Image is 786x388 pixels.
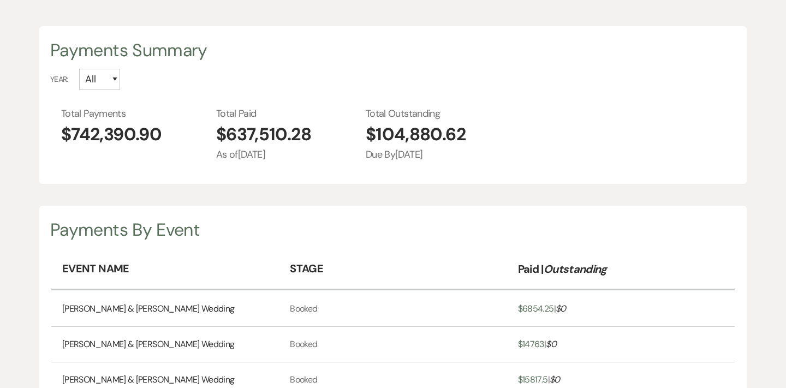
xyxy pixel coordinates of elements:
[518,260,607,278] p: Paid |
[366,106,466,121] span: Total Outstanding
[61,121,162,147] span: $742,390.90
[518,338,556,351] a: $14763|$0
[518,374,548,385] span: $ 15817.5
[550,374,560,385] span: $ 0
[556,303,566,314] span: $ 0
[62,373,234,386] a: [PERSON_NAME] & [PERSON_NAME] Wedding
[62,302,234,315] a: [PERSON_NAME] & [PERSON_NAME] Wedding
[216,147,311,162] span: As of [DATE]
[51,249,279,290] th: Event Name
[366,147,466,162] span: Due By [DATE]
[518,302,566,315] a: $6854.25|$0
[546,338,556,350] span: $ 0
[279,249,507,290] th: Stage
[62,338,234,351] a: [PERSON_NAME] & [PERSON_NAME] Wedding
[61,106,162,121] span: Total Payments
[544,262,607,276] em: Outstanding
[50,37,736,63] div: Payments Summary
[279,327,507,362] td: Booked
[50,217,736,243] div: Payments By Event
[518,303,554,314] span: $ 6854.25
[279,291,507,327] td: Booked
[216,106,311,121] span: Total Paid
[518,338,544,350] span: $ 14763
[216,121,311,147] span: $637,510.28
[50,74,68,85] span: Year:
[366,121,466,147] span: $104,880.62
[518,373,560,386] a: $15817.5|$0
